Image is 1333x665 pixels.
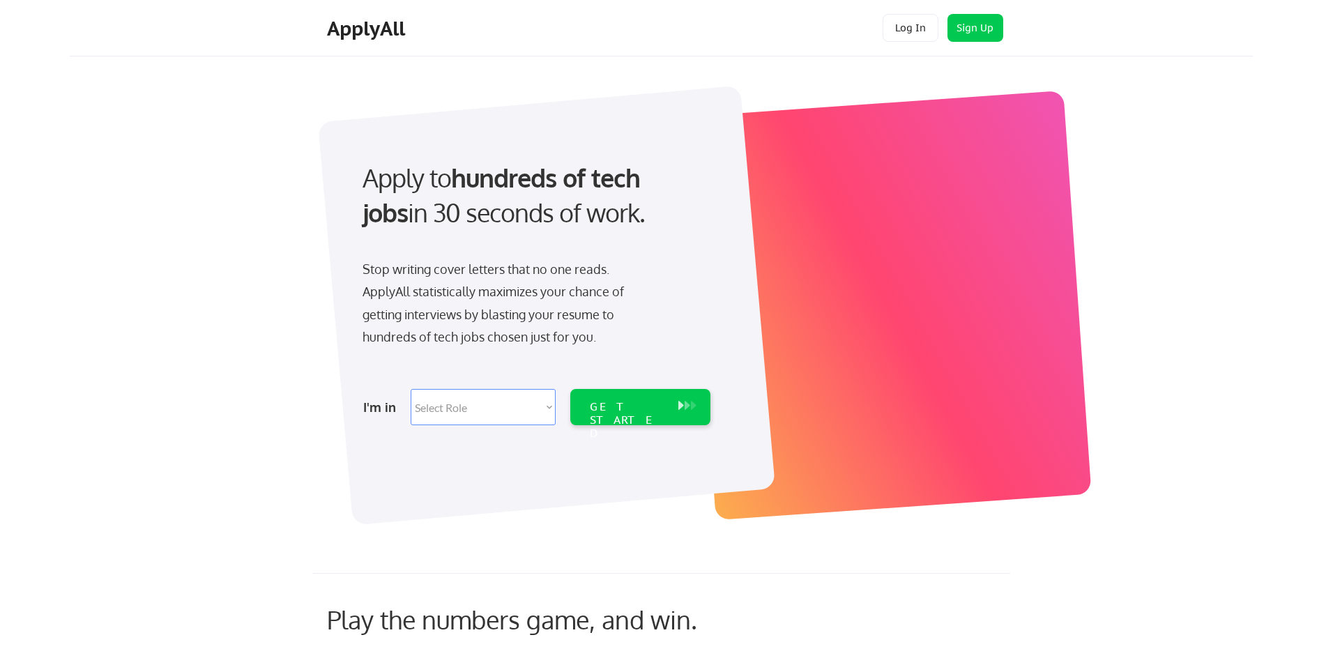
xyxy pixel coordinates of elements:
strong: hundreds of tech jobs [363,162,646,228]
div: I'm in [363,396,402,418]
div: Play the numbers game, and win. [327,604,759,634]
div: ApplyAll [327,17,409,40]
button: Sign Up [947,14,1003,42]
div: Apply to in 30 seconds of work. [363,160,705,231]
div: GET STARTED [590,400,664,441]
div: Stop writing cover letters that no one reads. ApplyAll statistically maximizes your chance of get... [363,258,649,349]
button: Log In [883,14,938,42]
